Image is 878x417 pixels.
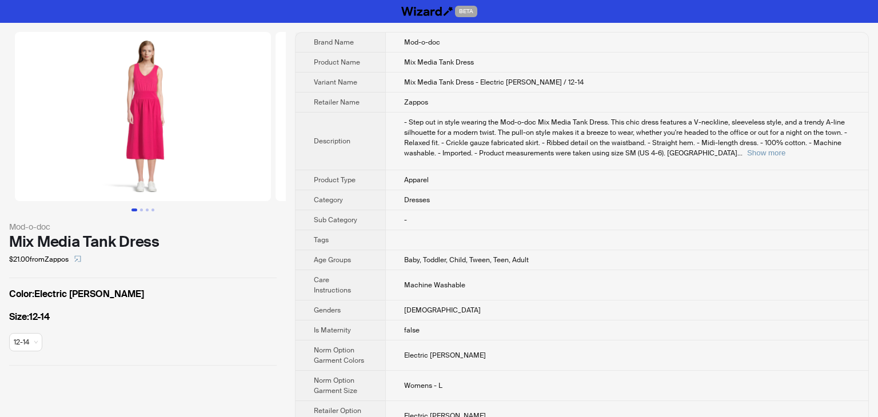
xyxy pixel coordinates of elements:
span: available [14,334,38,351]
div: $21.00 from Zappos [9,250,277,268]
div: - Step out in style wearing the Mod-o-doc Mix Media Tank Dress. This chic dress features a V-neck... [404,117,850,158]
span: Size : [9,311,29,323]
span: Mix Media Tank Dress - Electric [PERSON_NAME] / 12-14 [404,78,584,87]
span: Product Type [314,175,356,185]
span: BETA [455,6,477,17]
span: Category [314,195,343,205]
span: Care Instructions [314,275,351,295]
span: Sub Category [314,215,357,224]
span: Zappos [404,98,428,107]
span: Norm Option Garment Size [314,376,357,395]
div: Mix Media Tank Dress [9,233,277,250]
span: Color : [9,288,34,300]
span: Dresses [404,195,430,205]
span: [DEMOGRAPHIC_DATA] [404,306,481,315]
span: Mix Media Tank Dress [404,58,474,67]
span: Electric [PERSON_NAME] [404,351,486,360]
span: false [404,326,420,335]
span: Machine Washable [404,280,465,290]
span: Age Groups [314,255,351,264]
span: - [404,215,407,224]
label: Electric [PERSON_NAME] [9,287,277,301]
span: Norm Option Garment Colors [314,346,364,365]
span: Is Maternity [314,326,351,335]
button: Go to slide 4 [151,209,154,211]
span: - Step out in style wearing the Mod-o-doc Mix Media Tank Dress. This chic dress features a V-neck... [404,118,847,158]
button: Expand [747,149,785,157]
span: Mod-o-doc [404,38,440,47]
span: Baby, Toddler, Child, Tween, Teen, Adult [404,255,529,264]
button: Go to slide 2 [140,209,143,211]
div: Mod-o-doc [9,220,277,233]
button: Go to slide 3 [146,209,149,211]
span: Womens - L [404,381,442,390]
img: Mix Media Tank Dress Mix Media Tank Dress - Electric Berry / 12-14 image 2 [276,32,532,201]
span: Apparel [404,175,429,185]
button: Go to slide 1 [131,209,137,211]
span: Retailer Name [314,98,360,107]
label: 12-14 [9,310,277,324]
span: Variant Name [314,78,357,87]
span: ... [737,149,743,158]
span: Genders [314,306,341,315]
span: Product Name [314,58,360,67]
span: Tags [314,235,329,244]
span: Description [314,137,350,146]
img: Mix Media Tank Dress Mix Media Tank Dress - Electric Berry / 12-14 image 1 [15,32,271,201]
span: Brand Name [314,38,354,47]
span: select [74,255,81,262]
